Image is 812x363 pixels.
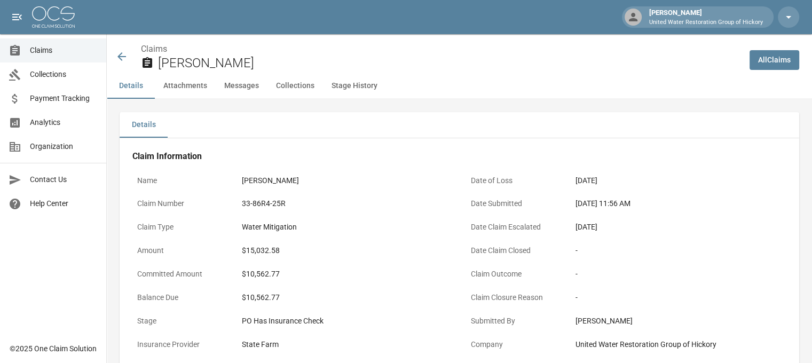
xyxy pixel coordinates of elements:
[576,222,782,233] div: [DATE]
[466,170,562,191] p: Date of Loss
[120,112,168,138] button: Details
[30,69,98,80] span: Collections
[466,264,562,285] p: Claim Outcome
[107,73,155,99] button: Details
[30,198,98,209] span: Help Center
[242,315,448,327] div: PO Has Insurance Check
[132,334,228,355] p: Insurance Provider
[645,7,767,27] div: [PERSON_NAME]
[576,269,782,280] div: -
[132,151,786,162] h4: Claim Information
[141,43,741,56] nav: breadcrumb
[155,73,216,99] button: Attachments
[132,264,228,285] p: Committed Amount
[242,245,448,256] div: $15,032.58
[158,56,741,71] h2: [PERSON_NAME]
[216,73,267,99] button: Messages
[10,343,97,354] div: © 2025 One Claim Solution
[466,287,562,308] p: Claim Closure Reason
[576,339,782,350] div: United Water Restoration Group of Hickory
[242,198,448,209] div: 33-86R4-25R
[242,175,448,186] div: [PERSON_NAME]
[466,311,562,332] p: Submitted By
[107,73,812,99] div: anchor tabs
[242,339,448,350] div: State Farm
[30,174,98,185] span: Contact Us
[267,73,323,99] button: Collections
[30,93,98,104] span: Payment Tracking
[466,334,562,355] p: Company
[132,240,228,261] p: Amount
[576,245,782,256] div: -
[649,18,763,27] p: United Water Restoration Group of Hickory
[466,240,562,261] p: Date Claim Closed
[323,73,386,99] button: Stage History
[132,217,228,238] p: Claim Type
[242,292,448,303] div: $10,562.77
[30,141,98,152] span: Organization
[576,198,782,209] div: [DATE] 11:56 AM
[132,170,228,191] p: Name
[132,287,228,308] p: Balance Due
[30,45,98,56] span: Claims
[30,117,98,128] span: Analytics
[576,292,782,303] div: -
[132,193,228,214] p: Claim Number
[466,193,562,214] p: Date Submitted
[132,311,228,332] p: Stage
[466,217,562,238] p: Date Claim Escalated
[576,175,782,186] div: [DATE]
[576,315,782,327] div: [PERSON_NAME]
[32,6,75,28] img: ocs-logo-white-transparent.png
[242,269,448,280] div: $10,562.77
[242,222,448,233] div: Water Mitigation
[750,50,799,70] a: AllClaims
[6,6,28,28] button: open drawer
[120,112,799,138] div: details tabs
[141,44,167,54] a: Claims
